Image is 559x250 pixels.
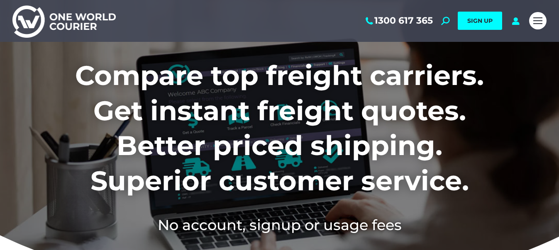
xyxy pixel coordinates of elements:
[12,4,116,38] img: One World Courier
[20,58,539,198] h1: Compare top freight carriers. Get instant freight quotes. Better priced shipping. Superior custom...
[458,12,502,30] a: SIGN UP
[467,17,493,24] span: SIGN UP
[364,15,433,26] a: 1300 617 365
[529,12,547,29] a: Mobile menu icon
[20,215,539,235] h2: No account, signup or usage fees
